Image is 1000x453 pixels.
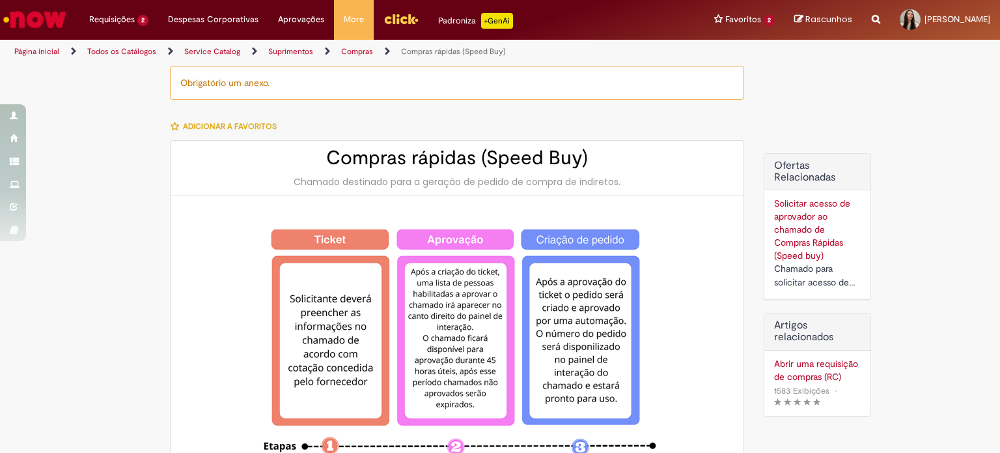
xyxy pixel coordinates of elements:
div: Ofertas Relacionadas [764,153,871,300]
span: Favoritos [725,13,761,26]
h3: Artigos relacionados [774,320,861,343]
a: Abrir uma requisição de compras (RC) [774,357,861,383]
span: • [832,382,840,400]
a: Rascunhos [794,14,852,26]
a: Compras rápidas (Speed Buy) [401,46,506,57]
span: More [344,13,364,26]
a: Solicitar acesso de aprovador ao chamado de Compras Rápidas (Speed buy) [774,197,850,261]
span: Rascunhos [805,13,852,25]
a: Compras [341,46,373,57]
ul: Trilhas de página [10,40,657,64]
a: Suprimentos [268,46,313,57]
span: 1583 Exibições [774,385,829,396]
img: ServiceNow [1,7,68,33]
span: Despesas Corporativas [168,13,258,26]
span: [PERSON_NAME] [924,14,990,25]
div: Padroniza [438,13,513,29]
h2: Ofertas Relacionadas [774,160,861,183]
span: Adicionar a Favoritos [183,121,277,132]
img: click_logo_yellow_360x200.png [383,9,419,29]
span: Aprovações [278,13,324,26]
span: 2 [137,15,148,26]
a: Service Catalog [184,46,240,57]
div: Obrigatório um anexo. [170,66,744,100]
p: +GenAi [481,13,513,29]
a: Todos os Catálogos [87,46,156,57]
div: Chamado destinado para a geração de pedido de compra de indiretos. [184,175,730,188]
span: 2 [764,15,775,26]
a: Página inicial [14,46,59,57]
button: Adicionar a Favoritos [170,113,284,140]
h2: Compras rápidas (Speed Buy) [184,147,730,169]
span: Requisições [89,13,135,26]
div: Chamado para solicitar acesso de aprovador ao ticket de Speed buy [774,262,861,289]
